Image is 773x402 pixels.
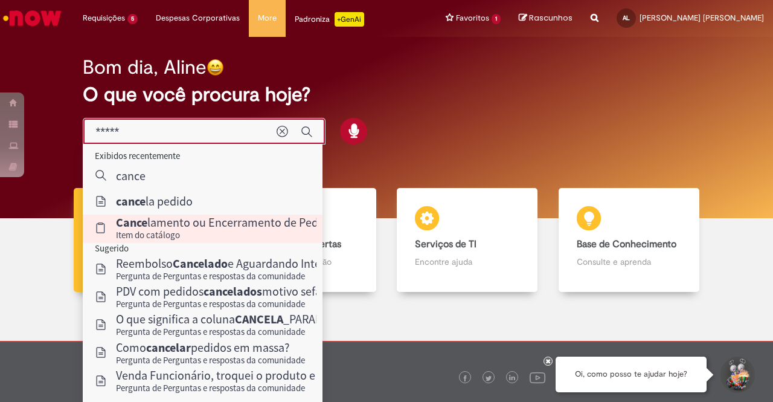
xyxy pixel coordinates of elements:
h2: O que você procura hoje? [83,84,690,105]
span: 1 [492,14,501,24]
img: ServiceNow [1,6,63,30]
a: Base de Conhecimento Consulte e aprenda [548,188,710,293]
p: +GenAi [335,12,364,27]
span: Rascunhos [529,12,573,24]
img: logo_footer_facebook.png [462,375,468,381]
button: Iniciar Conversa de Suporte [719,357,755,393]
a: Tirar dúvidas Tirar dúvidas com Lupi Assist e Gen Ai [63,188,225,293]
p: Encontre ajuda [415,256,519,268]
img: logo_footer_linkedin.png [509,375,515,382]
span: AL [623,14,630,22]
b: Catálogo de Ofertas [254,238,341,250]
span: 5 [127,14,138,24]
span: More [258,12,277,24]
p: Consulte e aprenda [577,256,681,268]
span: [PERSON_NAME] [PERSON_NAME] [640,13,764,23]
a: Serviços de TI Encontre ajuda [386,188,548,293]
span: Favoritos [456,12,489,24]
span: Requisições [83,12,125,24]
img: logo_footer_youtube.png [530,369,545,385]
a: Rascunhos [519,13,573,24]
span: Despesas Corporativas [156,12,240,24]
img: logo_footer_twitter.png [486,375,492,381]
div: Oi, como posso te ajudar hoje? [556,357,707,392]
h2: Bom dia, Aline [83,57,207,78]
div: Padroniza [295,12,364,27]
b: Serviços de TI [415,238,476,250]
img: happy-face.png [207,59,224,76]
b: Base de Conhecimento [577,238,676,250]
